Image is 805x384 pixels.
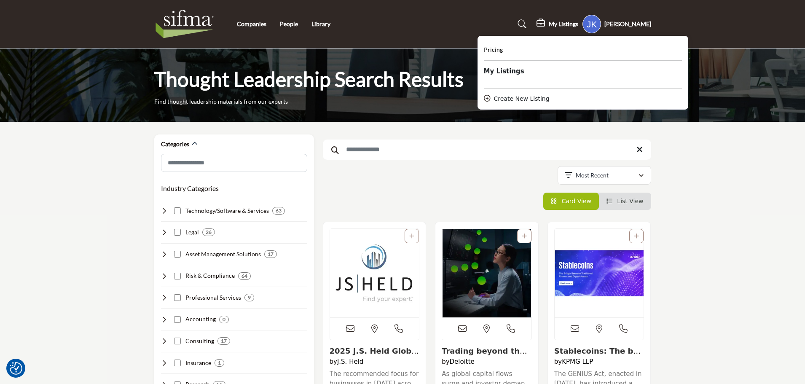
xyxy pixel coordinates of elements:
[202,228,215,236] div: 26 Results For Legal
[161,140,189,148] h2: Categories
[576,171,609,180] p: Most Recent
[484,67,524,76] b: My Listings
[554,346,641,365] a: View details about kpmg-llp
[174,251,181,258] input: Select Asset Management Solutions checkbox
[238,272,251,280] div: 64 Results For Risk & Compliance
[161,154,307,172] input: Search Category
[507,325,515,333] i: Open Contact Info
[484,45,503,55] a: Pricing
[10,362,22,375] button: Consent Preferences
[174,338,181,344] input: Select Consulting checkbox
[185,271,235,280] h4: Risk & Compliance: Helping securities industry firms manage risk, ensure compliance, and prevent ...
[442,346,532,356] h3: Trading beyond the bell: Strategic and operational impacts of 24/5 trading
[554,346,644,356] h3: Stablecoins: The bridge between traditional finance and digital assets
[617,198,643,204] span: List View
[484,94,682,103] div: Create New Listing
[522,233,527,239] a: Add To List For Resource
[330,346,420,356] h3: 2025 J.S. Held Global Risk Report
[442,229,531,317] a: View details about deloitte
[323,140,651,160] input: Search Keyword
[311,20,330,27] a: Library
[223,317,225,322] b: 0
[394,325,403,333] i: Open Contact Info
[442,229,531,317] img: Trading beyond the bell: Strategic and operational impacts of 24/5 trading listing image
[554,358,644,365] h4: by
[543,193,599,210] li: Card View
[244,294,254,301] div: 9 Results For Professional Services
[272,207,285,215] div: 63 Results For Technology/Software & Services
[478,36,688,110] div: My Listings
[154,97,288,106] p: Find thought leadership materials from our experts
[604,20,651,28] h5: [PERSON_NAME]
[248,295,251,301] b: 9
[174,316,181,323] input: Select Accounting checkbox
[221,338,227,344] b: 17
[330,358,420,365] h4: by
[276,208,282,214] b: 63
[174,360,181,366] input: Select Insurance checkbox
[337,358,363,365] a: J.S. Held
[206,229,212,235] b: 26
[409,233,414,239] a: Add To List For Resource
[10,362,22,375] img: Revisit consent button
[174,229,181,236] input: Select Legal checkbox
[185,315,216,323] h4: Accounting: Providing financial reporting, auditing, tax, and advisory services to securities ind...
[606,198,644,204] a: View List
[185,228,199,236] h4: Legal: Providing legal advice, compliance support, and litigation services to securities industry...
[215,359,224,367] div: 1 Results For Insurance
[549,20,578,28] h5: My Listings
[442,358,532,365] h4: by
[174,294,181,301] input: Select Professional Services checkbox
[185,359,211,367] h4: Insurance: Offering insurance solutions to protect securities industry firms from various risks.
[619,325,628,333] i: Open Contact Info
[450,358,475,365] a: Deloitte
[555,229,644,317] img: Stablecoins: The bridge between traditional finance and digital assets listing image
[241,273,247,279] b: 64
[330,229,419,317] img: 2025 J.S. Held Global Risk Report listing image
[537,19,578,29] div: My Listings
[558,166,651,185] button: Most Recent
[330,346,419,365] a: View details about js-held
[555,229,644,317] a: View details about kpmg-llp
[154,7,220,41] img: Site Logo
[185,293,241,302] h4: Professional Services: Delivering staffing, training, and outsourcing services to support securit...
[161,183,219,193] button: Industry Categories
[599,193,651,210] li: List View
[484,46,503,53] span: Pricing
[561,198,591,204] span: Card View
[174,207,181,214] input: Select Technology/Software & Services checkbox
[264,250,277,258] div: 17 Results For Asset Management Solutions
[237,20,266,27] a: Companies
[174,273,181,279] input: Select Risk & Compliance checkbox
[185,250,261,258] h4: Asset Management Solutions: Offering investment strategies, portfolio management, and performance...
[551,198,591,204] a: View Card
[218,360,221,366] b: 1
[185,337,214,345] h4: Consulting: Providing strategic, operational, and technical consulting services to securities ind...
[219,316,229,323] div: 0 Results For Accounting
[185,207,269,215] h4: Technology/Software & Services: Developing and implementing technology solutions to support secur...
[268,251,274,257] b: 17
[217,337,230,345] div: 17 Results For Consulting
[510,17,532,31] a: Search
[280,20,298,27] a: People
[582,15,601,33] button: Show hide supplier dropdown
[562,358,593,365] a: KPMG LLP
[442,346,527,365] a: View details about deloitte
[634,233,639,239] a: Add To List For Resource
[330,229,419,317] a: View details about js-held
[154,66,464,92] h1: Thought Leadership Search Results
